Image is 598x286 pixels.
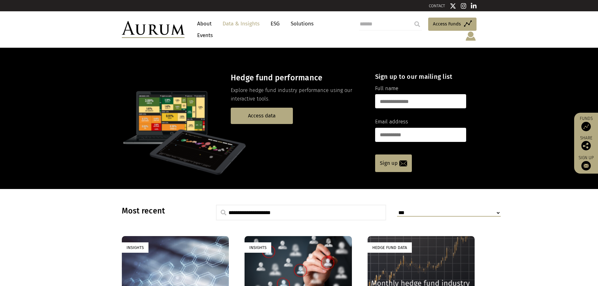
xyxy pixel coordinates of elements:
[221,210,226,215] img: search.svg
[577,116,595,131] a: Funds
[267,18,283,30] a: ESG
[122,21,185,38] img: Aurum
[194,30,213,41] a: Events
[219,18,263,30] a: Data & Insights
[375,118,408,126] label: Email address
[231,108,293,124] a: Access data
[288,18,317,30] a: Solutions
[375,84,398,93] label: Full name
[122,206,200,216] h3: Most recent
[231,73,364,83] h3: Hedge fund performance
[245,242,271,253] div: Insights
[465,31,477,41] img: account-icon.svg
[471,3,477,9] img: Linkedin icon
[411,18,423,30] input: Submit
[461,3,466,9] img: Instagram icon
[429,3,445,8] a: CONTACT
[450,3,456,9] img: Twitter icon
[194,18,215,30] a: About
[122,242,148,253] div: Insights
[577,136,595,150] div: Share
[368,242,412,253] div: Hedge Fund Data
[399,160,407,166] img: email-icon
[433,20,461,28] span: Access Funds
[375,73,466,80] h4: Sign up to our mailing list
[428,18,477,31] a: Access Funds
[581,161,591,170] img: Sign up to our newsletter
[375,154,412,172] a: Sign up
[581,122,591,131] img: Access Funds
[577,155,595,170] a: Sign up
[231,86,364,103] p: Explore hedge fund industry performance using our interactive tools.
[581,141,591,150] img: Share this post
